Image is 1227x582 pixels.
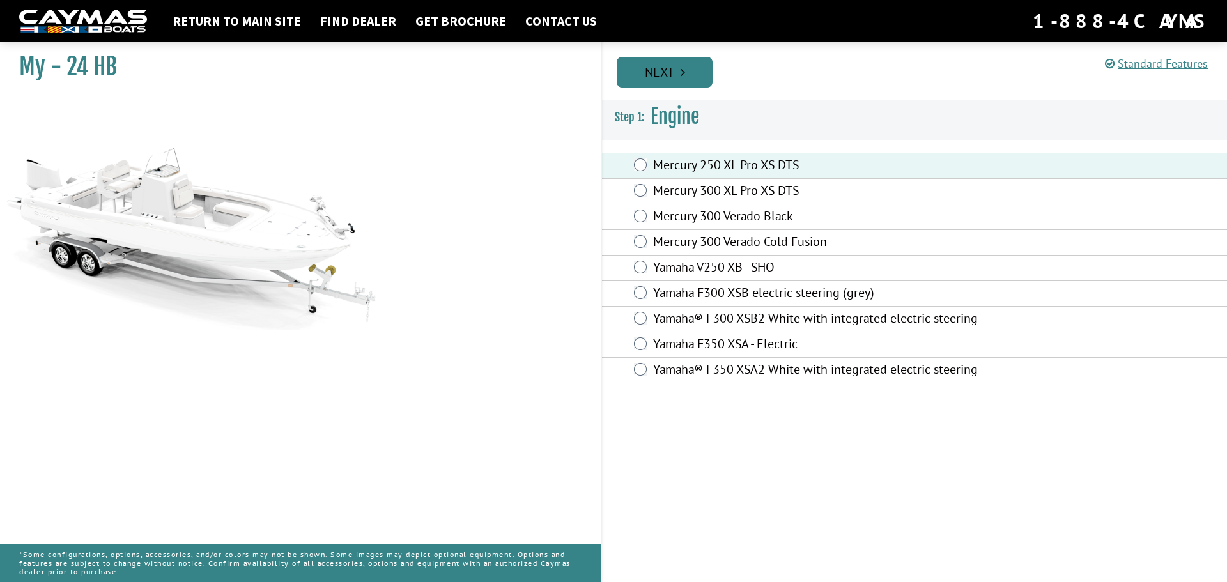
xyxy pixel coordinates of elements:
[653,336,998,355] label: Yamaha F350 XSA - Electric
[653,183,998,201] label: Mercury 300 XL Pro XS DTS
[19,544,582,582] p: *Some configurations, options, accessories, and/or colors may not be shown. Some images may depic...
[519,13,603,29] a: Contact Us
[1105,56,1208,71] a: Standard Features
[653,234,998,252] label: Mercury 300 Verado Cold Fusion
[602,93,1227,141] h3: Engine
[653,285,998,303] label: Yamaha F300 XSB electric steering (grey)
[409,13,513,29] a: Get Brochure
[613,55,1227,88] ul: Pagination
[653,157,998,176] label: Mercury 250 XL Pro XS DTS
[1033,7,1208,35] div: 1-888-4CAYMAS
[19,10,147,33] img: white-logo-c9c8dbefe5ff5ceceb0f0178aa75bf4bb51f6bca0971e226c86eb53dfe498488.png
[653,259,998,278] label: Yamaha V250 XB - SHO
[653,208,998,227] label: Mercury 300 Verado Black
[653,362,998,380] label: Yamaha® F350 XSA2 White with integrated electric steering
[166,13,307,29] a: Return to main site
[617,57,713,88] a: Next
[314,13,403,29] a: Find Dealer
[653,310,998,329] label: Yamaha® F300 XSB2 White with integrated electric steering
[19,52,569,81] h1: My - 24 HB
